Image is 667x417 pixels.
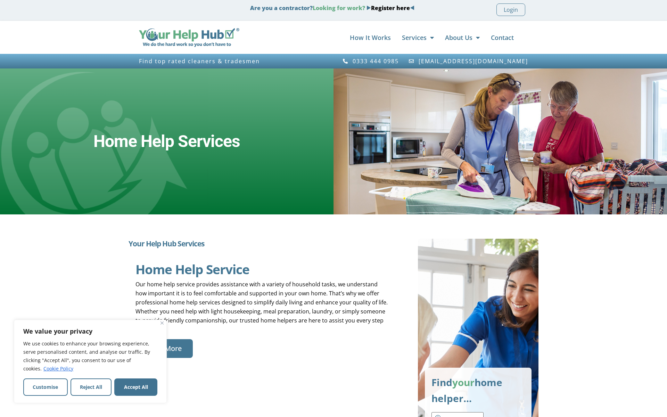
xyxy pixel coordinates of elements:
h2: Home Help Service [135,262,390,276]
a: Register here [371,4,410,12]
span: [EMAIL_ADDRESS][DOMAIN_NAME] [417,58,528,64]
img: Close [160,321,164,325]
nav: Menu [246,31,514,44]
span: your [452,376,475,389]
p: Find home helper… [431,374,525,406]
a: 0333 444 0985 [342,58,399,64]
img: Blue Arrow - Right [367,6,371,10]
a: Contact [491,31,514,44]
strong: Are you a contractor? [250,4,414,12]
img: Your Help Hub Wide Logo [139,28,239,47]
p: Our home help service provides assistance with a variety of household tasks, we understand how im... [135,280,390,334]
span: 0333 444 0985 [351,58,399,64]
a: [EMAIL_ADDRESS][DOMAIN_NAME] [409,58,528,64]
p: We use cookies to enhance your browsing experience, serve personalised content, and analyse our t... [23,340,157,373]
a: Services [402,31,434,44]
img: Blue Arrow - Left [410,6,414,10]
h3: Find top rated cleaners & tradesmen [139,58,330,64]
a: How It Works [350,31,391,44]
h2: Home Help Services [93,131,240,152]
span: Looking for work? [313,4,365,12]
span: Login [504,5,518,14]
button: Customise [23,378,68,396]
button: Reject All [71,378,112,396]
button: Accept All [114,378,157,396]
a: Cookie Policy [43,365,74,372]
p: We value your privacy [23,327,157,335]
h2: Your Help Hub Services [129,239,397,248]
a: Login [496,3,525,16]
a: About Us [445,31,480,44]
